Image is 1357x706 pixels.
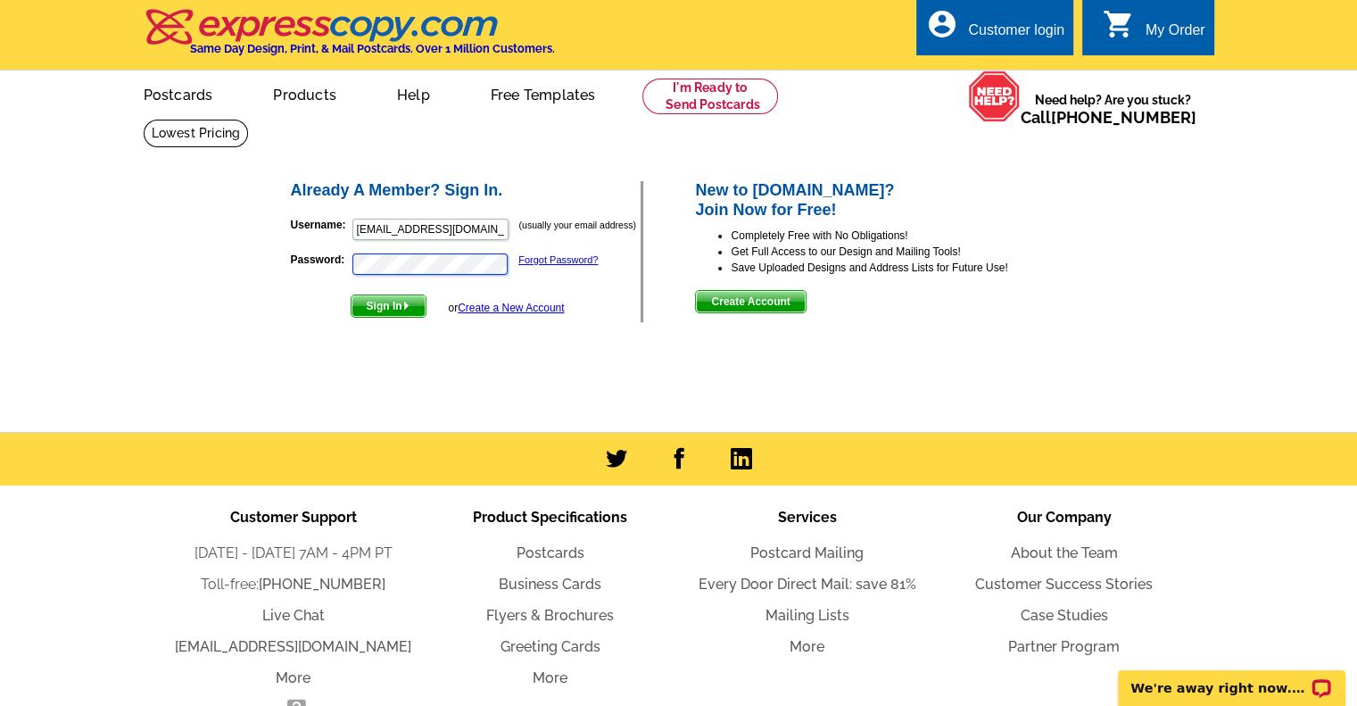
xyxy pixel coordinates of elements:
[175,638,411,655] a: [EMAIL_ADDRESS][DOMAIN_NAME]
[533,669,567,686] a: More
[368,72,459,114] a: Help
[1051,108,1196,127] a: [PHONE_NUMBER]
[1146,22,1205,47] div: My Order
[1008,638,1120,655] a: Partner Program
[925,8,957,40] i: account_circle
[351,295,426,318] button: Sign In
[968,71,1021,122] img: help
[144,21,555,55] a: Same Day Design, Print, & Mail Postcards. Over 1 Million Customers.
[731,260,1069,276] li: Save Uploaded Designs and Address Lists for Future Use!
[1021,108,1196,127] span: Call
[448,300,564,316] div: or
[165,574,422,595] li: Toll-free:
[458,302,564,314] a: Create a New Account
[1017,509,1112,526] span: Our Company
[731,244,1069,260] li: Get Full Access to our Design and Mailing Tools!
[291,217,351,233] label: Username:
[1103,20,1205,42] a: shopping_cart My Order
[968,22,1064,47] div: Customer login
[402,302,410,310] img: button-next-arrow-white.png
[291,181,641,201] h2: Already A Member? Sign In.
[778,509,837,526] span: Services
[519,220,636,230] small: (usually your email address)
[1106,650,1357,706] iframe: LiveChat chat widget
[1011,544,1118,561] a: About the Team
[790,638,824,655] a: More
[115,72,242,114] a: Postcards
[1021,607,1108,624] a: Case Studies
[473,509,627,526] span: Product Specifications
[352,295,426,317] span: Sign In
[731,228,1069,244] li: Completely Free with No Obligations!
[244,72,365,114] a: Products
[765,607,849,624] a: Mailing Lists
[262,607,325,624] a: Live Chat
[1021,91,1205,127] span: Need help? Are you stuck?
[462,72,625,114] a: Free Templates
[695,181,1069,220] h2: New to [DOMAIN_NAME]? Join Now for Free!
[518,254,598,265] a: Forgot Password?
[259,576,385,593] a: [PHONE_NUMBER]
[501,638,600,655] a: Greeting Cards
[486,607,614,624] a: Flyers & Brochures
[925,20,1064,42] a: account_circle Customer login
[750,544,864,561] a: Postcard Mailing
[190,42,555,55] h4: Same Day Design, Print, & Mail Postcards. Over 1 Million Customers.
[699,576,916,593] a: Every Door Direct Mail: save 81%
[165,543,422,564] li: [DATE] - [DATE] 7AM - 4PM PT
[1103,8,1135,40] i: shopping_cart
[230,509,357,526] span: Customer Support
[291,252,351,268] label: Password:
[695,290,806,313] button: Create Account
[276,669,310,686] a: More
[499,576,601,593] a: Business Cards
[517,544,584,561] a: Postcards
[696,291,805,312] span: Create Account
[975,576,1153,593] a: Customer Success Stories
